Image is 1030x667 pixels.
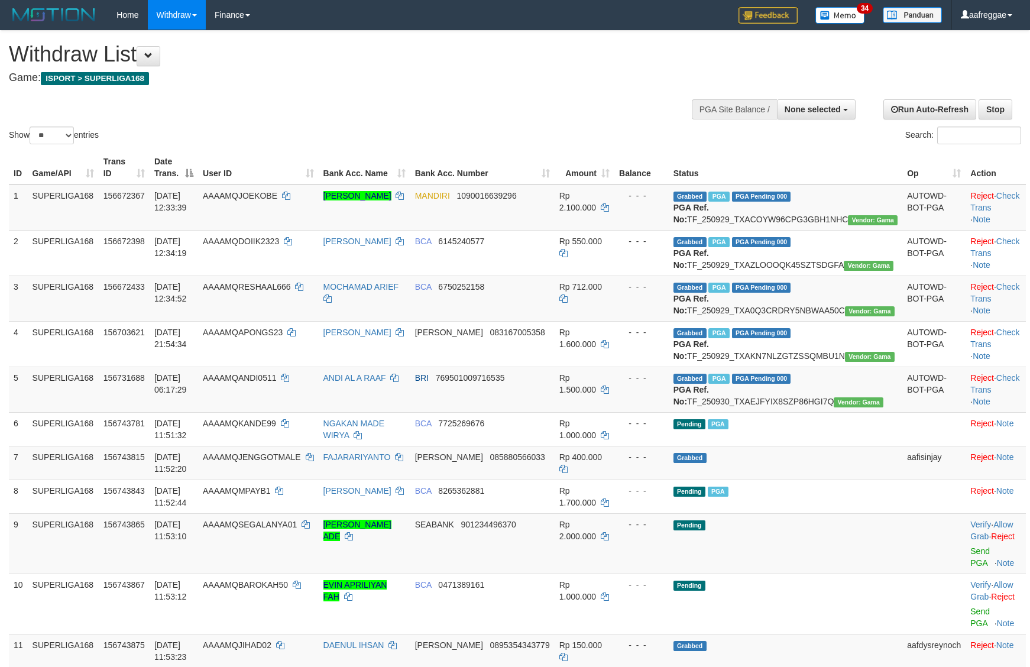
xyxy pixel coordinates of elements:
[154,373,187,394] span: [DATE] 06:17:29
[673,374,707,384] span: Grabbed
[9,513,28,574] td: 9
[415,419,432,428] span: BCA
[673,520,705,530] span: Pending
[438,237,484,246] span: Copy 6145240577 to clipboard
[970,282,994,292] a: Reject
[777,99,856,119] button: None selected
[708,192,729,202] span: Marked by aafsengchandara
[9,574,28,634] td: 10
[708,283,729,293] span: Marked by aafsoycanthlai
[28,151,99,184] th: Game/API: activate to sort column ascending
[154,452,187,474] span: [DATE] 11:52:20
[323,580,387,601] a: EVIN APRILIYAN FAH
[619,451,664,463] div: - - -
[323,452,391,462] a: FAJARARIYANTO
[559,191,596,212] span: Rp 2.100.000
[415,328,483,337] span: [PERSON_NAME]
[28,276,99,321] td: SUPERLIGA168
[970,580,1013,601] a: Allow Grab
[673,581,705,591] span: Pending
[323,520,391,541] a: [PERSON_NAME] ADE
[9,446,28,480] td: 7
[669,276,902,321] td: TF_250929_TXA0Q3CRDRY5NBWAA50C
[203,520,297,529] span: AAAAMQSEGALANYA01
[415,640,483,650] span: [PERSON_NAME]
[970,520,1013,541] a: Allow Grab
[619,326,664,338] div: - - -
[966,184,1026,231] td: · ·
[438,486,484,496] span: Copy 8265362881 to clipboard
[203,373,277,383] span: AAAAMQANDI0511
[619,190,664,202] div: - - -
[902,367,966,412] td: AUTOWD-BOT-PGA
[154,419,187,440] span: [DATE] 11:51:32
[198,151,319,184] th: User ID: activate to sort column ascending
[883,99,976,119] a: Run Auto-Refresh
[415,373,429,383] span: BRI
[9,72,675,84] h4: Game:
[559,452,602,462] span: Rp 400.000
[559,237,602,246] span: Rp 550.000
[970,640,994,650] a: Reject
[991,532,1015,541] a: Reject
[973,397,990,406] a: Note
[902,184,966,231] td: AUTOWD-BOT-PGA
[966,230,1026,276] td: · ·
[732,283,791,293] span: PGA Pending
[559,486,596,507] span: Rp 1.700.000
[415,452,483,462] span: [PERSON_NAME]
[103,486,145,496] span: 156743843
[559,282,602,292] span: Rp 712.000
[9,151,28,184] th: ID
[970,419,994,428] a: Reject
[323,486,391,496] a: [PERSON_NAME]
[970,580,1013,601] span: ·
[979,99,1012,119] a: Stop
[732,374,791,384] span: PGA Pending
[103,419,145,428] span: 156743781
[673,283,707,293] span: Grabbed
[103,520,145,529] span: 156743865
[154,328,187,349] span: [DATE] 21:54:34
[673,248,709,270] b: PGA Ref. No:
[28,367,99,412] td: SUPERLIGA168
[732,328,791,338] span: PGA Pending
[203,191,277,200] span: AAAAMQJOEKOBE
[438,282,484,292] span: Copy 6750252158 to clipboard
[415,237,432,246] span: BCA
[673,203,709,224] b: PGA Ref. No:
[559,520,596,541] span: Rp 2.000.000
[323,237,391,246] a: [PERSON_NAME]
[456,191,516,200] span: Copy 1090016639296 to clipboard
[669,367,902,412] td: TF_250930_TXAEJFYIX8SZP86HGI7Q
[28,480,99,513] td: SUPERLIGA168
[9,184,28,231] td: 1
[996,486,1014,496] a: Note
[902,151,966,184] th: Op: activate to sort column ascending
[905,127,1021,144] label: Search:
[154,580,187,601] span: [DATE] 11:53:12
[9,480,28,513] td: 8
[203,486,271,496] span: AAAAMQMPAYB1
[966,513,1026,574] td: · ·
[673,419,705,429] span: Pending
[9,412,28,446] td: 6
[902,276,966,321] td: AUTOWD-BOT-PGA
[785,105,841,114] span: None selected
[845,306,895,316] span: Vendor URL: https://trx31.1velocity.biz
[415,520,454,529] span: SEABANK
[103,580,145,590] span: 156743867
[732,192,791,202] span: PGA Pending
[28,574,99,634] td: SUPERLIGA168
[28,446,99,480] td: SUPERLIGA168
[970,237,994,246] a: Reject
[673,237,707,247] span: Grabbed
[9,127,99,144] label: Show entries
[103,452,145,462] span: 156743815
[559,640,602,650] span: Rp 150.000
[966,480,1026,513] td: ·
[844,261,893,271] span: Vendor URL: https://trx31.1velocity.biz
[970,328,1019,349] a: Check Trans
[154,237,187,258] span: [DATE] 12:34:19
[619,639,664,651] div: - - -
